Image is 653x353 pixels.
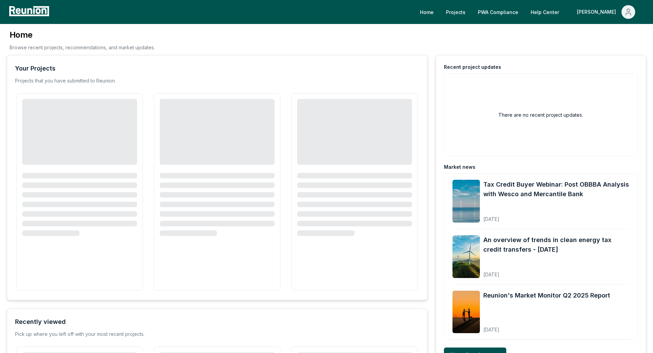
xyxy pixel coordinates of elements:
[414,5,646,19] nav: Main
[452,235,480,278] img: An overview of trends in clean energy tax credit transfers - August 2025
[452,180,480,223] img: Tax Credit Buyer Webinar: Post OBBBA Analysis with Wesco and Mercantile Bank
[483,211,629,223] div: [DATE]
[440,5,471,19] a: Projects
[414,5,439,19] a: Home
[571,5,641,19] button: [PERSON_NAME]
[577,5,619,19] div: [PERSON_NAME]
[15,317,66,327] div: Recently viewed
[498,111,583,118] h2: There are no recent project updates.
[10,44,155,51] p: Browse recent projects, recommendations, and market updates.
[483,266,629,278] div: [DATE]
[483,291,610,300] a: Reunion's Market Monitor Q2 2025 Report
[483,321,610,333] div: [DATE]
[444,64,501,71] div: Recent project updates
[10,29,155,40] h3: Home
[525,5,565,19] a: Help Center
[472,5,524,19] a: PWA Compliance
[444,164,475,171] div: Market news
[452,291,480,333] img: Reunion's Market Monitor Q2 2025 Report
[15,64,56,73] div: Your Projects
[483,235,629,254] a: An overview of trends in clean energy tax credit transfers - [DATE]
[483,180,629,199] a: Tax Credit Buyer Webinar: Post OBBBA Analysis with Wesco and Mercantile Bank
[15,77,116,84] p: Projects that you have submitted to Reunion.
[15,331,145,338] div: Pick up where you left off with your most recent projects.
